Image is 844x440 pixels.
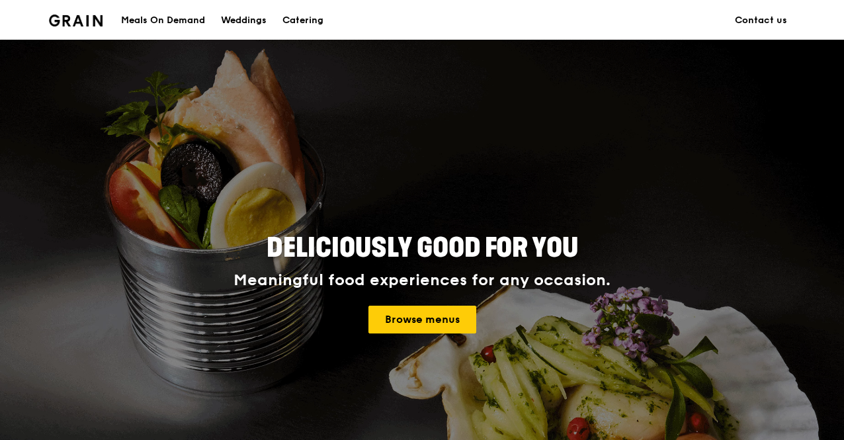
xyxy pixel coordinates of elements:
[221,1,267,40] div: Weddings
[213,1,274,40] a: Weddings
[282,1,323,40] div: Catering
[368,306,476,333] a: Browse menus
[274,1,331,40] a: Catering
[121,1,205,40] div: Meals On Demand
[184,271,660,290] div: Meaningful food experiences for any occasion.
[49,15,103,26] img: Grain
[727,1,795,40] a: Contact us
[267,232,578,264] span: Deliciously good for you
